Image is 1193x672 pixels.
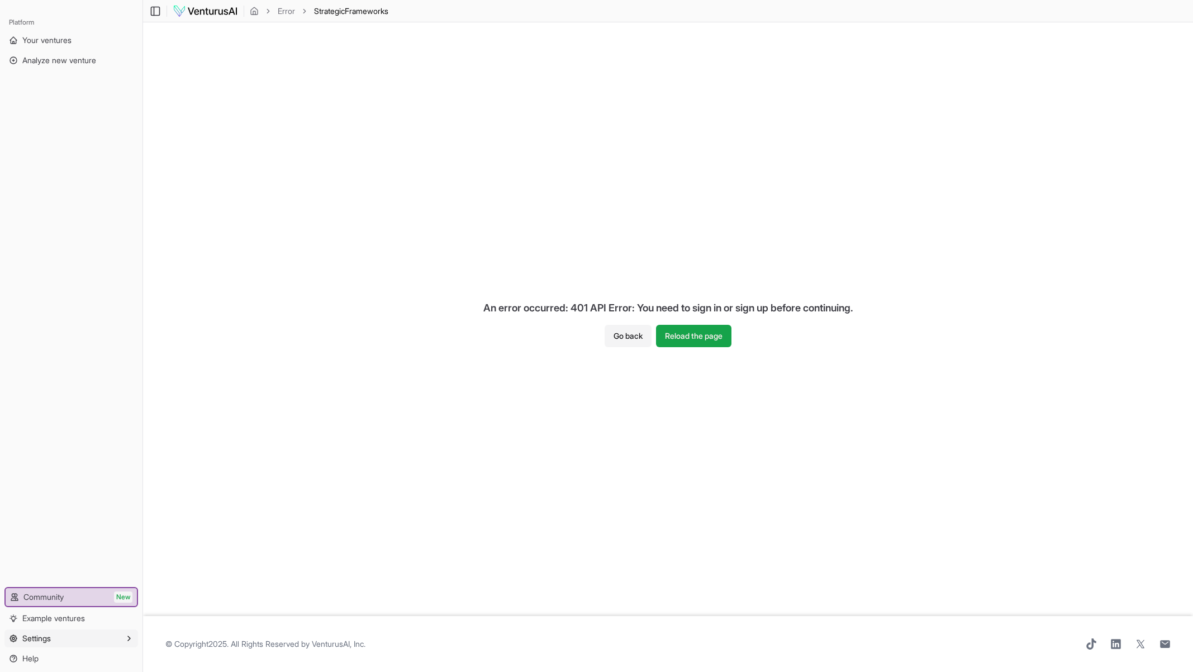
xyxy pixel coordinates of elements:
span: Analyze new venture [22,55,96,66]
a: Help [4,650,138,668]
span: Settings [22,633,51,644]
a: CommunityNew [6,588,137,606]
a: Example ventures [4,609,138,627]
span: Example ventures [22,613,85,624]
span: New [114,591,132,603]
button: Go back [605,325,652,347]
a: VenturusAI, Inc [312,639,364,649]
span: Your ventures [22,35,72,46]
span: Help [22,653,39,664]
div: An error occurred: 401 API Error: You need to sign in or sign up before continuing. [474,291,862,325]
a: Your ventures [4,31,138,49]
nav: breadcrumb [250,6,388,17]
div: Platform [4,13,138,31]
button: Reload the page [656,325,731,347]
span: StrategicFrameworks [314,6,388,17]
a: Error [278,6,295,17]
a: Analyze new venture [4,51,138,69]
img: logo [173,4,238,18]
span: Community [23,591,64,603]
span: © Copyright 2025 . All Rights Reserved by . [165,638,365,650]
button: Settings [4,630,138,647]
span: Frameworks [345,6,388,16]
